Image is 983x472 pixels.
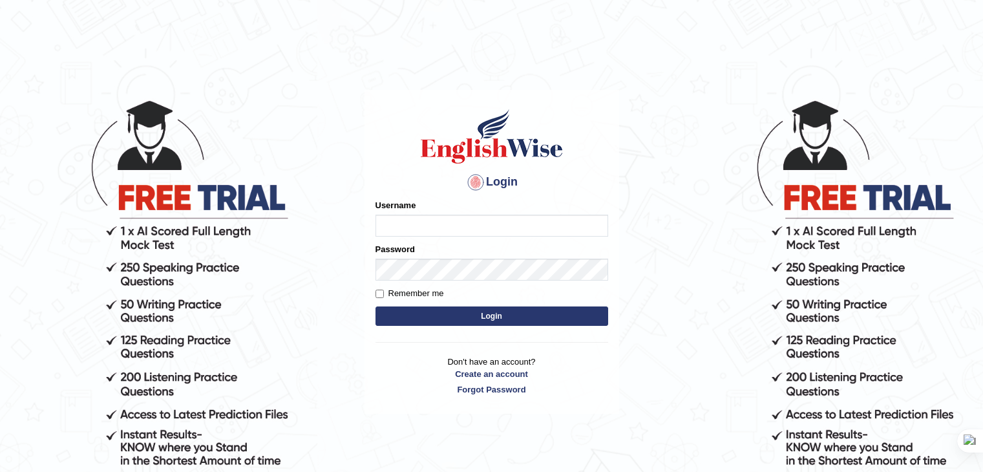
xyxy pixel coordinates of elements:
input: Remember me [375,290,384,298]
label: Remember me [375,287,444,300]
button: Login [375,306,608,326]
label: Username [375,199,416,211]
h4: Login [375,172,608,193]
a: Create an account [375,368,608,380]
p: Don't have an account? [375,356,608,396]
img: Logo of English Wise sign in for intelligent practice with AI [418,107,565,166]
label: Password [375,243,415,255]
a: Forgot Password [375,383,608,396]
